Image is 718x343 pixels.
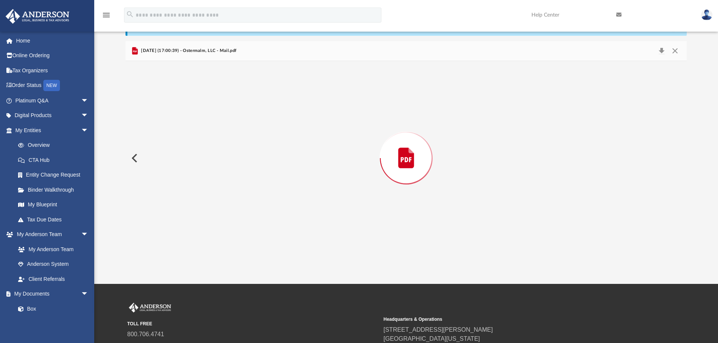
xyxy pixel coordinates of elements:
[43,80,60,91] div: NEW
[5,93,100,108] a: Platinum Q&Aarrow_drop_down
[5,123,100,138] a: My Entitiesarrow_drop_down
[81,123,96,138] span: arrow_drop_down
[81,287,96,302] span: arrow_drop_down
[11,301,92,316] a: Box
[11,212,100,227] a: Tax Due Dates
[5,108,100,123] a: Digital Productsarrow_drop_down
[11,257,96,272] a: Anderson System
[11,168,100,183] a: Entity Change Request
[81,93,96,108] span: arrow_drop_down
[11,242,92,257] a: My Anderson Team
[81,108,96,123] span: arrow_drop_down
[126,10,134,18] i: search
[126,148,142,169] button: Previous File
[11,138,100,153] a: Overview
[655,46,668,56] button: Download
[11,182,100,197] a: Binder Walkthrough
[127,303,173,313] img: Anderson Advisors Platinum Portal
[5,63,100,78] a: Tax Organizers
[384,335,480,342] a: [GEOGRAPHIC_DATA][US_STATE]
[384,326,493,333] a: [STREET_ADDRESS][PERSON_NAME]
[5,227,96,242] a: My Anderson Teamarrow_drop_down
[126,41,687,255] div: Preview
[3,9,72,24] img: Anderson Advisors Platinum Portal
[11,316,96,331] a: Meeting Minutes
[127,320,378,327] small: TOLL FREE
[102,14,111,20] a: menu
[81,227,96,242] span: arrow_drop_down
[5,78,100,93] a: Order StatusNEW
[701,9,712,20] img: User Pic
[384,316,635,323] small: Headquarters & Operations
[127,331,164,337] a: 800.706.4741
[11,197,96,212] a: My Blueprint
[5,287,96,302] a: My Documentsarrow_drop_down
[668,46,682,56] button: Close
[139,47,236,54] span: [DATE] (17:00:39) - Ostermalm, LLC - Mail.pdf
[102,11,111,20] i: menu
[5,48,100,63] a: Online Ordering
[11,152,100,168] a: CTA Hub
[5,33,100,48] a: Home
[11,271,96,287] a: Client Referrals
